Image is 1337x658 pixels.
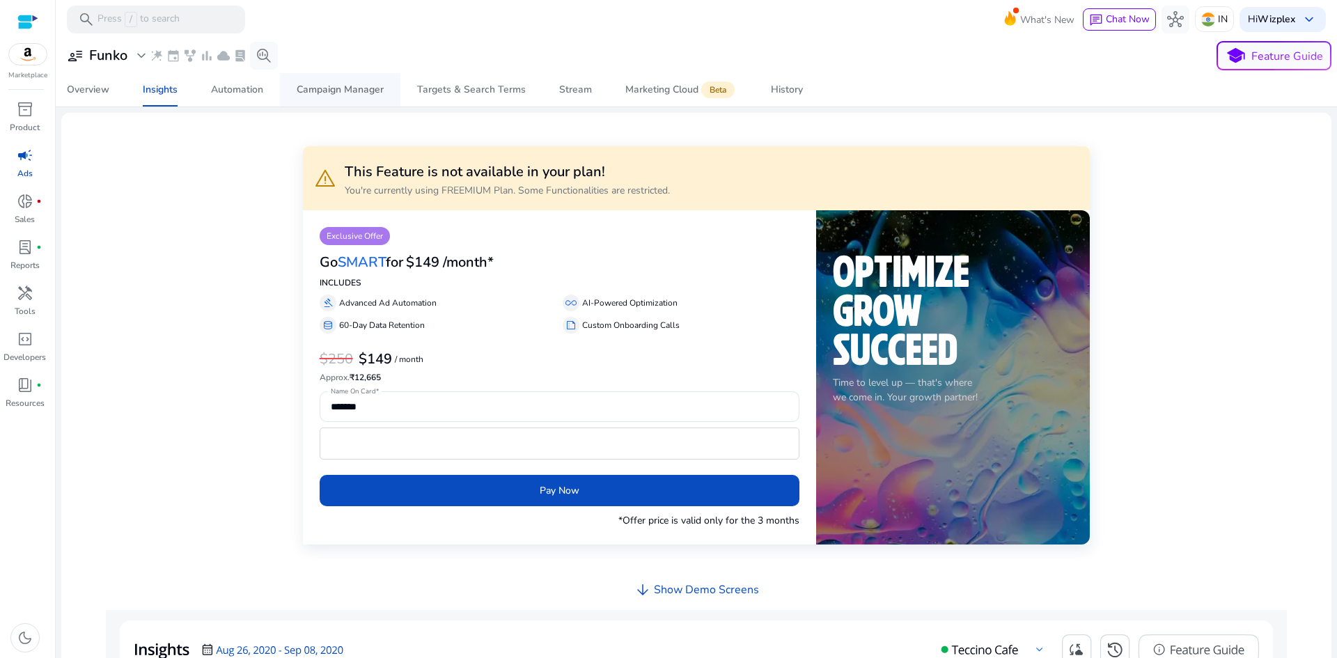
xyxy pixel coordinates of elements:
span: fiber_manual_record [36,244,42,250]
h6: ₹12,665 [320,373,800,382]
span: school [1226,46,1246,66]
p: Press to search [97,12,180,27]
span: cloud [217,49,230,63]
span: Pay Now [540,483,579,498]
div: Insights [143,85,178,95]
span: wand_stars [150,49,164,63]
p: Sales [15,213,35,226]
iframe: Secure card payment input frame [327,430,792,457]
span: code_blocks [17,331,33,347]
span: search [78,11,95,28]
p: Feature Guide [1251,48,1323,65]
span: Chat Now [1106,13,1150,26]
div: Marketing Cloud [625,84,737,95]
h4: Show Demo Screens [654,583,759,597]
p: IN [1218,7,1228,31]
h3: $250 [320,351,353,368]
p: Reports [10,259,40,272]
h3: Funko [89,47,127,64]
span: SMART [338,253,386,272]
p: Resources [6,397,45,409]
p: Advanced Ad Automation [339,297,437,309]
button: hub [1162,6,1189,33]
p: Marketplace [8,70,47,81]
button: chatChat Now [1083,8,1156,31]
span: lab_profile [17,239,33,256]
span: / [125,12,137,27]
span: donut_small [17,193,33,210]
div: Targets & Search Terms [417,85,526,95]
span: family_history [183,49,197,63]
mat-label: Name On Card [331,386,375,396]
span: keyboard_arrow_down [1301,11,1318,28]
span: campaign [17,147,33,164]
h3: This Feature is not available in your plan! [345,164,670,180]
b: Wizplex [1258,13,1295,26]
p: Exclusive Offer [320,227,390,245]
span: user_attributes [67,47,84,64]
p: 60-Day Data Retention [339,319,425,331]
div: Automation [211,85,263,95]
p: You're currently using FREEMIUM Plan. Some Functionalities are restricted. [345,183,670,198]
div: Overview [67,85,109,95]
button: schoolFeature Guide [1217,41,1331,70]
p: Developers [3,351,46,363]
span: handyman [17,285,33,301]
span: inventory_2 [17,101,33,118]
p: Time to level up — that's where we come in. Your growth partner! [833,375,1073,405]
img: in.svg [1201,13,1215,26]
span: bar_chart [200,49,214,63]
span: book_4 [17,377,33,393]
span: search_insights [256,47,272,64]
span: event [166,49,180,63]
img: amazon.svg [9,44,47,65]
p: Custom Onboarding Calls [582,319,680,331]
span: dark_mode [17,629,33,646]
span: hub [1167,11,1184,28]
span: database [322,320,334,331]
p: Hi [1248,15,1295,24]
span: What's New [1020,8,1074,32]
span: lab_profile [233,49,247,63]
span: warning [314,167,336,189]
span: all_inclusive [565,297,577,308]
span: arrow_downward [634,581,651,598]
span: gavel [322,297,334,308]
p: INCLUDES [320,276,800,289]
div: History [771,85,803,95]
span: fiber_manual_record [36,198,42,204]
p: Tools [15,305,36,318]
p: / month [395,355,423,364]
h3: $149 /month* [406,254,494,271]
button: Pay Now [320,475,800,506]
span: expand_more [133,47,150,64]
h3: Go for [320,254,403,271]
button: search_insights [250,42,278,70]
span: Approx. [320,372,350,383]
p: *Offer price is valid only for the 3 months [618,513,799,528]
p: Ads [17,167,33,180]
span: Beta [701,81,735,98]
p: Product [10,121,40,134]
p: AI-Powered Optimization [582,297,678,309]
b: $149 [359,350,392,368]
span: fiber_manual_record [36,382,42,388]
span: summarize [565,320,577,331]
span: chat [1089,13,1103,27]
div: Campaign Manager [297,85,384,95]
div: Stream [559,85,592,95]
